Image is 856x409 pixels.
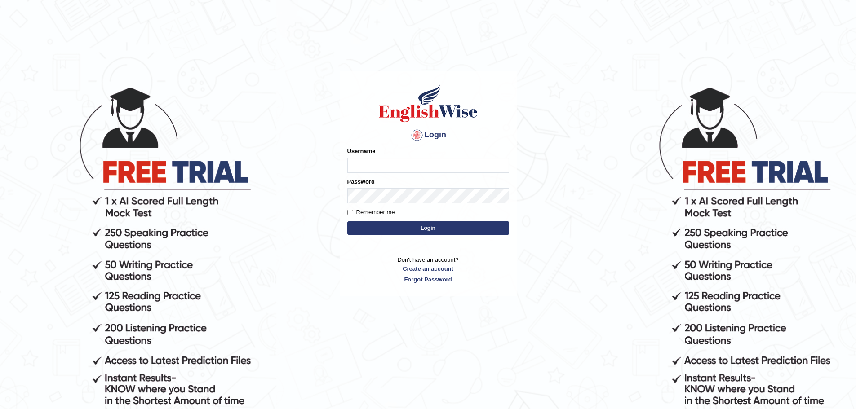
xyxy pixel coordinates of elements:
input: Remember me [347,210,353,215]
button: Login [347,221,509,235]
img: Logo of English Wise sign in for intelligent practice with AI [377,83,479,123]
p: Don't have an account? [347,255,509,283]
label: Remember me [347,208,395,217]
label: Username [347,147,376,155]
h4: Login [347,128,509,142]
a: Forgot Password [347,275,509,284]
label: Password [347,177,375,186]
a: Create an account [347,264,509,273]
